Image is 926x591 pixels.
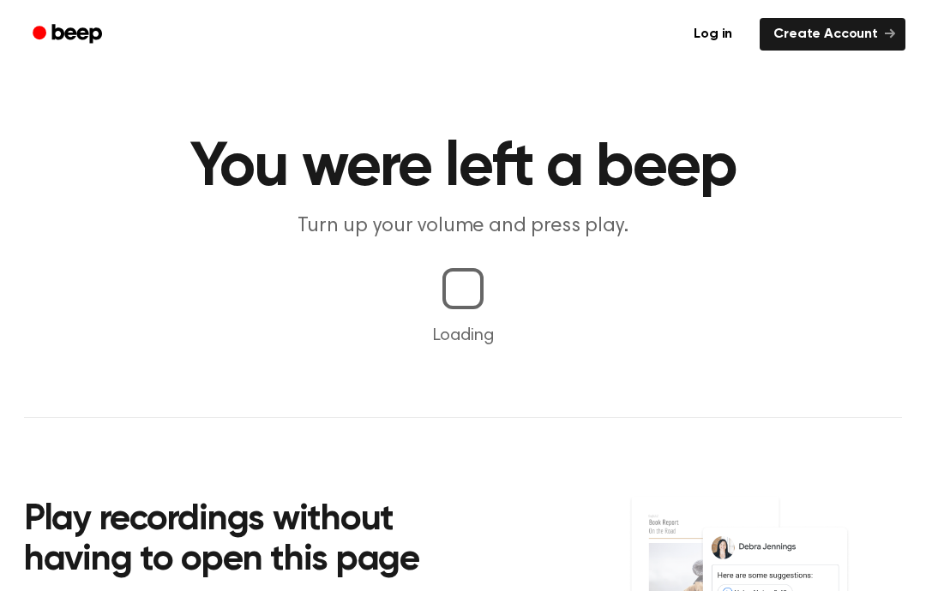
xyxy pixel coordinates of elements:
[134,212,792,241] p: Turn up your volume and press play.
[24,137,902,199] h1: You were left a beep
[676,15,749,54] a: Log in
[21,323,905,349] p: Loading
[24,500,486,582] h2: Play recordings without having to open this page
[760,18,905,51] a: Create Account
[21,18,117,51] a: Beep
